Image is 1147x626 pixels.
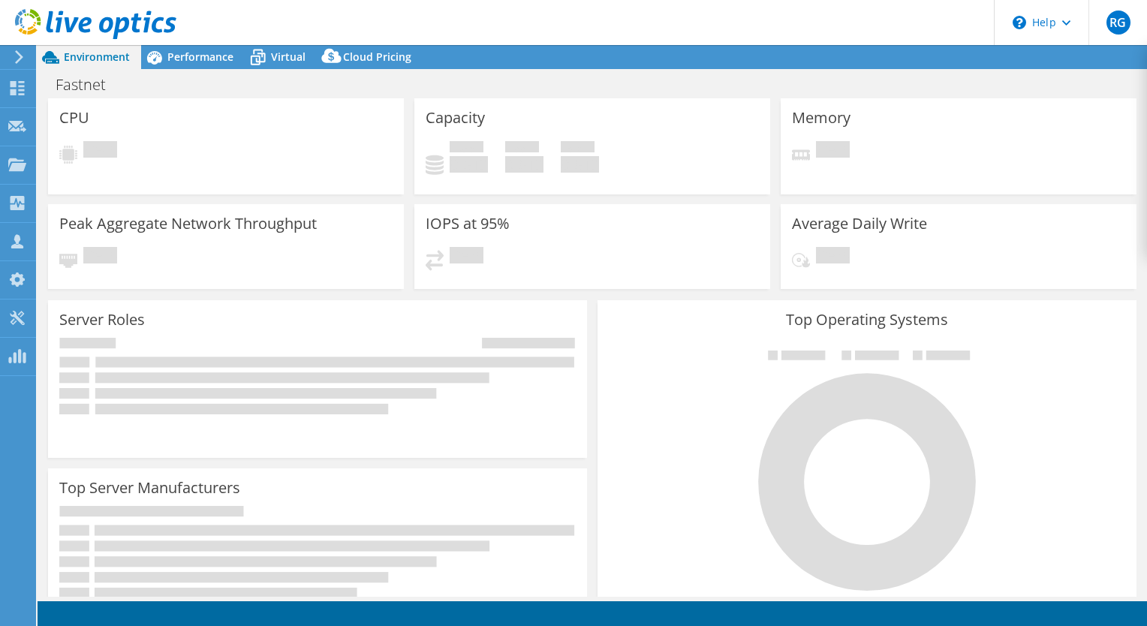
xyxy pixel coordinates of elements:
[59,215,317,232] h3: Peak Aggregate Network Throughput
[450,247,483,267] span: Pending
[816,247,850,267] span: Pending
[561,141,595,156] span: Total
[505,141,539,156] span: Free
[426,215,510,232] h3: IOPS at 95%
[426,110,485,126] h3: Capacity
[450,141,483,156] span: Used
[59,480,240,496] h3: Top Server Manufacturers
[64,50,130,64] span: Environment
[792,110,850,126] h3: Memory
[1106,11,1130,35] span: RG
[59,110,89,126] h3: CPU
[1013,16,1026,29] svg: \n
[59,311,145,328] h3: Server Roles
[816,141,850,161] span: Pending
[609,311,1125,328] h3: Top Operating Systems
[167,50,233,64] span: Performance
[271,50,306,64] span: Virtual
[83,141,117,161] span: Pending
[561,156,599,173] h4: 0 GiB
[792,215,927,232] h3: Average Daily Write
[505,156,543,173] h4: 0 GiB
[83,247,117,267] span: Pending
[49,77,129,93] h1: Fastnet
[343,50,411,64] span: Cloud Pricing
[450,156,488,173] h4: 0 GiB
